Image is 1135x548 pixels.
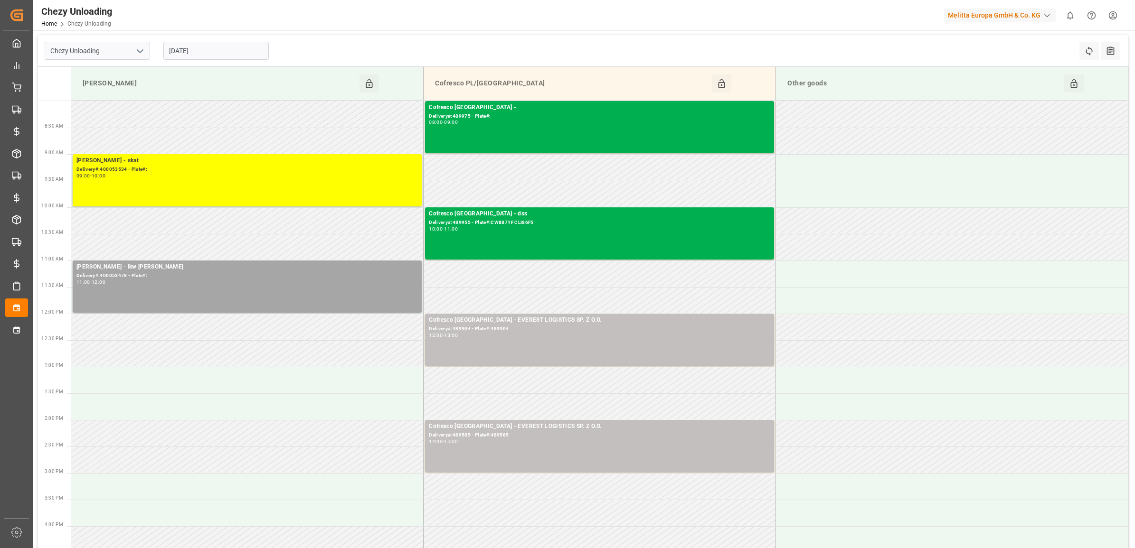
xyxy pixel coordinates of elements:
[41,336,63,341] span: 12:30 PM
[429,325,770,333] div: Delivery#:489904 - Plate#:489904
[76,280,90,284] div: 11:00
[132,44,147,58] button: open menu
[429,431,770,439] div: Delivery#:489585 - Plate#:489585
[443,439,444,444] div: -
[429,333,443,337] div: 12:00
[45,42,150,60] input: Type to search/select
[163,42,269,60] input: DD.MM.YYYY
[784,74,1064,93] div: Other goods
[429,439,443,444] div: 14:00
[92,174,105,178] div: 10:00
[45,150,63,155] span: 9:00 AM
[41,230,63,235] span: 10:30 AM
[90,280,92,284] div: -
[444,120,458,124] div: 09:00
[76,156,418,166] div: [PERSON_NAME] - skat
[76,262,418,272] div: [PERSON_NAME] - lkw [PERSON_NAME]
[41,20,57,27] a: Home
[429,112,770,121] div: Delivery#:489975 - Plate#:
[41,309,63,315] span: 12:00 PM
[429,103,770,112] div: Cofresco [GEOGRAPHIC_DATA] -
[443,120,444,124] div: -
[45,442,63,447] span: 2:30 PM
[444,439,458,444] div: 15:00
[429,209,770,219] div: Cofresco [GEOGRAPHIC_DATA] - dss
[45,389,63,394] span: 1:30 PM
[429,120,443,124] div: 08:00
[45,362,63,368] span: 1:00 PM
[443,333,444,337] div: -
[41,283,63,288] span: 11:30 AM
[41,203,63,208] span: 10:00 AM
[429,422,770,431] div: Cofresco [GEOGRAPHIC_DATA] - EVEREST LOGISTICS SP. Z O.O.
[76,174,90,178] div: 09:00
[41,256,63,261] span: 11:00 AM
[92,280,105,284] div: 12:00
[76,166,418,174] div: Delivery#:400053534 - Plate#:
[41,4,112,19] div: Chezy Unloading
[444,333,458,337] div: 13:00
[429,219,770,227] div: Delivery#:489955 - Plate#:CW8871F CLI86F5
[76,272,418,280] div: Delivery#:400053478 - Plate#:
[431,74,712,93] div: Cofresco PL/[GEOGRAPHIC_DATA]
[429,316,770,325] div: Cofresco [GEOGRAPHIC_DATA] - EVEREST LOGISTICS SP. Z O.O.
[45,176,63,182] span: 9:30 AM
[429,227,443,231] div: 10:00
[79,74,359,93] div: [PERSON_NAME]
[45,469,63,474] span: 3:00 PM
[45,522,63,527] span: 4:00 PM
[45,495,63,501] span: 3:30 PM
[90,174,92,178] div: -
[443,227,444,231] div: -
[45,123,63,129] span: 8:30 AM
[444,227,458,231] div: 11:00
[45,416,63,421] span: 2:00 PM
